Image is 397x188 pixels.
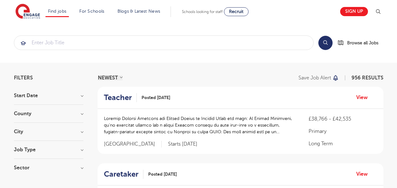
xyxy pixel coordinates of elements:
img: Engage Education [15,4,40,20]
h2: Caretaker [104,170,138,179]
p: Primary [309,128,377,135]
a: View [356,170,372,178]
button: Search [318,36,333,50]
h2: Teacher [104,93,132,102]
span: 956 RESULTS [352,75,383,81]
span: Recruit [229,9,244,14]
h3: City [14,129,83,134]
p: Starts [DATE] [168,141,197,147]
p: £38,766 - £42,535 [309,115,377,123]
p: Loremip Dolorsi Ametcons adi Elitsed Doeius te Incidid Utlab etd magn: Al Enimad Minimveni, qu’no... [104,115,296,135]
button: Save job alert [298,75,339,80]
div: Submit [14,35,314,50]
a: Find jobs [48,9,67,14]
input: Submit [14,36,313,50]
h3: Job Type [14,147,83,152]
a: Caretaker [104,170,143,179]
a: View [356,93,372,102]
span: Filters [14,75,33,80]
span: [GEOGRAPHIC_DATA] [104,141,162,147]
a: Blogs & Latest News [117,9,160,14]
p: Long Term [309,140,377,147]
h3: Start Date [14,93,83,98]
a: Teacher [104,93,137,102]
h3: County [14,111,83,116]
span: Browse all Jobs [347,39,378,47]
a: Sign up [340,7,368,16]
a: For Schools [79,9,104,14]
p: Save job alert [298,75,331,80]
span: Posted [DATE] [141,94,170,101]
span: Posted [DATE] [148,171,177,178]
a: Browse all Jobs [338,39,383,47]
h3: Sector [14,165,83,170]
span: Schools looking for staff [182,9,223,14]
a: Recruit [224,7,249,16]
